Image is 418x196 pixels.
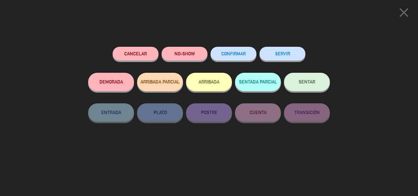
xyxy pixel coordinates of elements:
[396,5,412,20] i: close
[88,73,134,91] button: DEMORADA
[221,51,246,56] span: CONFIRMAR
[88,103,134,122] button: ENTRADA
[113,47,159,61] button: Cancelar
[299,79,315,84] span: SENTAR
[284,103,330,122] button: TRANSICIÓN
[259,47,305,61] button: SERVIR
[137,73,183,91] button: ARRIBADA PARCIAL
[394,5,413,23] button: close
[140,79,180,84] span: ARRIBADA PARCIAL
[162,47,207,61] button: NO-SHOW
[284,73,330,91] button: SENTAR
[235,103,281,122] button: CUENTA
[186,73,232,91] button: ARRIBADA
[211,47,256,61] button: CONFIRMAR
[235,73,281,91] button: SENTADA PARCIAL
[186,103,232,122] button: POSTRE
[137,103,183,122] button: PLATO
